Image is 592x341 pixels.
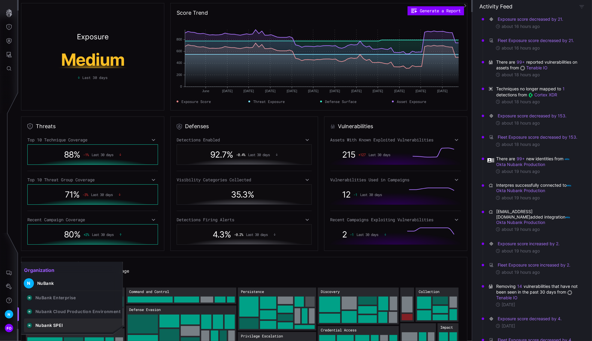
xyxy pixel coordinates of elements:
button: NNubank Cloud Production Environment [24,305,123,318]
button: NNuBank Enterprise [24,291,123,305]
button: NNubank SPEI [24,318,123,332]
div: Nubank SPEI [35,323,63,328]
h2: Organization [21,264,123,276]
div: NuBank [37,281,54,286]
span: N [29,309,30,314]
span: N [27,279,30,287]
button: NNuBank [21,276,123,291]
span: N [29,323,30,327]
div: Nubank Cloud Production Environment [35,309,120,314]
div: NuBank Enterprise [35,295,76,300]
span: N [29,296,30,300]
